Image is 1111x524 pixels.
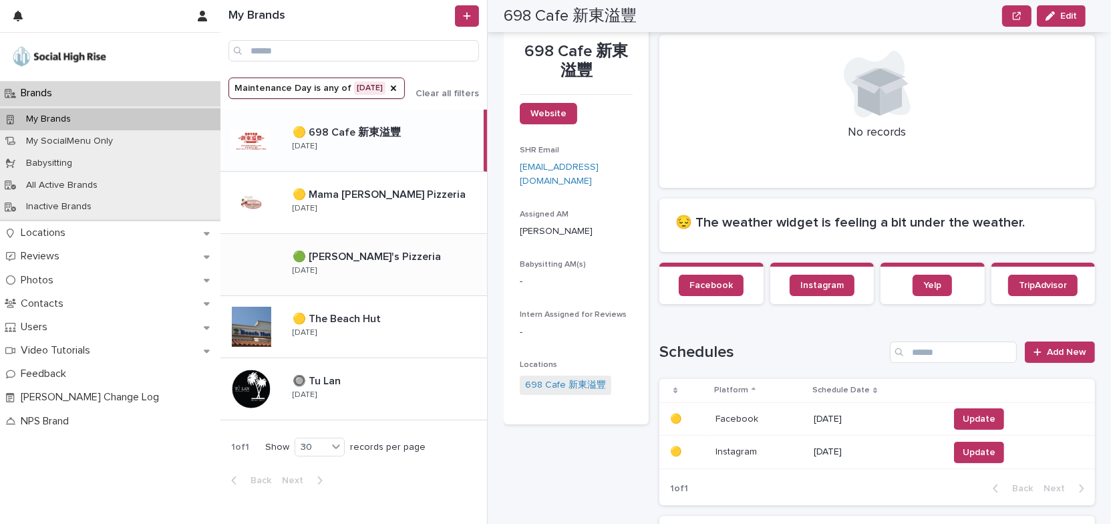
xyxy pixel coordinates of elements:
p: [PERSON_NAME] [520,225,633,239]
span: Assigned AM [520,211,569,219]
p: records per page [350,442,426,453]
p: My Brands [15,114,82,125]
p: Instagram [716,444,760,458]
p: No records [675,126,1079,140]
button: Back [220,475,277,487]
p: Contacts [15,297,74,310]
button: Next [1038,483,1095,495]
p: [PERSON_NAME] Change Log [15,391,170,404]
tr: 🟡🟡 FacebookFacebook [DATE]Update [659,402,1095,436]
p: Users [15,321,58,334]
p: Feedback [15,368,77,380]
p: Platform [714,383,748,398]
button: Update [954,408,1004,430]
p: Video Tutorials [15,344,101,357]
p: Inactive Brands [15,201,102,213]
a: [EMAIL_ADDRESS][DOMAIN_NAME] [520,162,599,186]
a: Facebook [679,275,744,296]
span: Yelp [923,281,941,290]
p: [DATE] [814,414,938,425]
a: Add New [1025,342,1095,363]
span: Edit [1060,11,1077,21]
p: [DATE] [293,204,317,213]
span: Next [282,476,311,485]
a: 698 Cafe 新東溢豐 [525,378,606,392]
tr: 🟡🟡 InstagramInstagram [DATE]Update [659,436,1095,469]
p: Photos [15,274,64,287]
button: Next [277,475,333,487]
p: 🟢 [PERSON_NAME]'s Pizzeria [293,248,444,263]
p: 1 of 1 [659,473,699,505]
p: 🟡 The Beach Hut [293,310,383,325]
img: o5DnuTxEQV6sW9jFYBBf [11,43,108,70]
button: Clear all filters [405,89,479,98]
p: [DATE] [293,266,317,275]
input: Search [228,40,479,61]
p: Brands [15,87,63,100]
h1: Schedules [659,343,885,362]
button: Update [954,442,1004,463]
a: Website [520,103,577,124]
a: 🟡 698 Cafe 新東溢豐🟡 698 Cafe 新東溢豐 [DATE] [220,110,487,172]
span: Update [963,412,995,426]
h2: 😔 The weather widget is feeling a bit under the weather. [675,215,1079,231]
p: 698 Cafe 新東溢豐 [520,42,633,81]
p: All Active Brands [15,180,108,191]
span: Update [963,446,995,459]
h1: My Brands [228,9,452,23]
p: 🔘 Tu Lan [293,372,343,388]
span: Locations [520,361,557,369]
a: 🟡 The Beach Hut🟡 The Beach Hut [DATE] [220,296,487,358]
span: Babysitting AM(s) [520,261,586,269]
a: 🟢 [PERSON_NAME]'s Pizzeria🟢 [PERSON_NAME]'s Pizzeria [DATE] [220,234,487,296]
span: Next [1044,484,1073,493]
p: 🟡 Mama [PERSON_NAME] Pizzeria [293,186,468,201]
p: My SocialMenu Only [15,136,124,147]
p: Reviews [15,250,70,263]
span: Clear all filters [416,89,479,98]
p: [DATE] [293,390,317,400]
span: Facebook [689,281,733,290]
span: Back [1004,484,1033,493]
button: Back [982,483,1038,495]
p: - [520,325,633,340]
a: Yelp [913,275,952,296]
a: 🔘 Tu Lan🔘 Tu Lan [DATE] [220,358,487,420]
p: - [520,275,633,289]
div: 30 [295,440,327,454]
span: SHR Email [520,146,559,154]
span: Add New [1047,348,1086,357]
p: [DATE] [293,142,317,151]
a: Instagram [790,275,854,296]
a: TripAdvisor [1008,275,1078,296]
p: [DATE] [814,446,938,458]
p: 1 of 1 [220,431,260,464]
span: TripAdvisor [1019,281,1067,290]
p: NPS Brand [15,415,80,428]
p: [DATE] [293,328,317,338]
p: Babysitting [15,158,83,169]
p: Locations [15,227,76,239]
input: Search [890,342,1017,363]
span: Intern Assigned for Reviews [520,311,627,319]
span: Back [243,476,271,485]
a: 🟡 Mama [PERSON_NAME] Pizzeria🟡 Mama [PERSON_NAME] Pizzeria [DATE] [220,172,487,234]
span: Instagram [800,281,844,290]
p: Facebook [716,411,761,425]
button: Edit [1037,5,1086,27]
span: Website [530,109,567,118]
h2: 698 Cafe 新東溢豐 [504,7,637,26]
p: 🟡 [670,411,684,425]
p: 🟡 [670,444,684,458]
button: Maintenance Day [228,78,405,99]
p: 🟡 698 Cafe 新東溢豐 [293,124,404,139]
p: Schedule Date [812,383,870,398]
p: Show [265,442,289,453]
